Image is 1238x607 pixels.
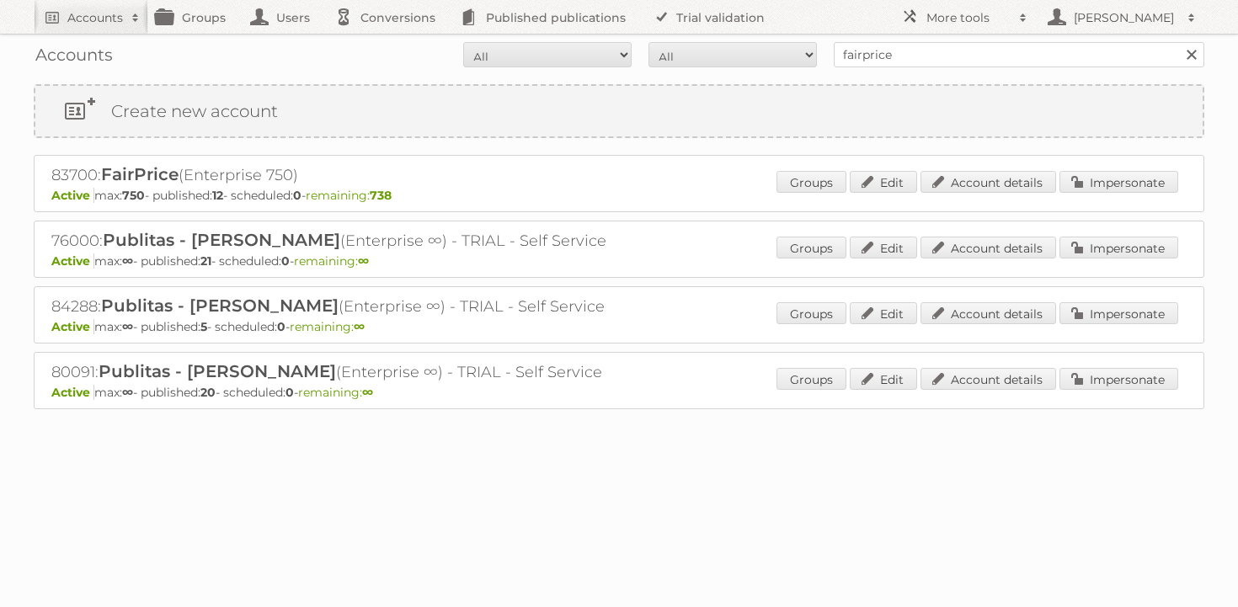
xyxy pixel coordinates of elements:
strong: 21 [200,253,211,269]
span: remaining: [290,319,365,334]
a: Groups [776,302,846,324]
a: Edit [850,368,917,390]
strong: 0 [281,253,290,269]
strong: ∞ [122,253,133,269]
a: Account details [920,237,1056,258]
h2: 76000: (Enterprise ∞) - TRIAL - Self Service [51,230,641,252]
h2: 80091: (Enterprise ∞) - TRIAL - Self Service [51,361,641,383]
p: max: - published: - scheduled: - [51,385,1187,400]
strong: 738 [370,188,392,203]
a: Impersonate [1059,368,1178,390]
strong: 12 [212,188,223,203]
strong: 0 [293,188,301,203]
p: max: - published: - scheduled: - [51,188,1187,203]
span: Active [51,319,94,334]
span: Publitas - [PERSON_NAME] [103,230,340,250]
a: Groups [776,237,846,258]
strong: 5 [200,319,207,334]
a: Groups [776,368,846,390]
span: remaining: [306,188,392,203]
h2: Accounts [67,9,123,26]
h2: 84288: (Enterprise ∞) - TRIAL - Self Service [51,296,641,317]
a: Edit [850,237,917,258]
a: Account details [920,302,1056,324]
span: remaining: [298,385,373,400]
p: max: - published: - scheduled: - [51,319,1187,334]
h2: 83700: (Enterprise 750) [51,164,641,186]
a: Impersonate [1059,302,1178,324]
span: Active [51,253,94,269]
strong: 750 [122,188,145,203]
p: max: - published: - scheduled: - [51,253,1187,269]
strong: 0 [277,319,285,334]
span: Publitas - [PERSON_NAME] [99,361,336,381]
strong: ∞ [122,319,133,334]
a: Account details [920,171,1056,193]
span: FairPrice [101,164,179,184]
strong: 20 [200,385,216,400]
span: Publitas - [PERSON_NAME] [101,296,339,316]
span: Active [51,188,94,203]
strong: 0 [285,385,294,400]
a: Impersonate [1059,237,1178,258]
span: remaining: [294,253,369,269]
strong: ∞ [354,319,365,334]
strong: ∞ [122,385,133,400]
a: Create new account [35,86,1203,136]
a: Impersonate [1059,171,1178,193]
strong: ∞ [358,253,369,269]
a: Account details [920,368,1056,390]
strong: ∞ [362,385,373,400]
a: Groups [776,171,846,193]
span: Active [51,385,94,400]
h2: More tools [926,9,1011,26]
a: Edit [850,171,917,193]
a: Edit [850,302,917,324]
h2: [PERSON_NAME] [1070,9,1179,26]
